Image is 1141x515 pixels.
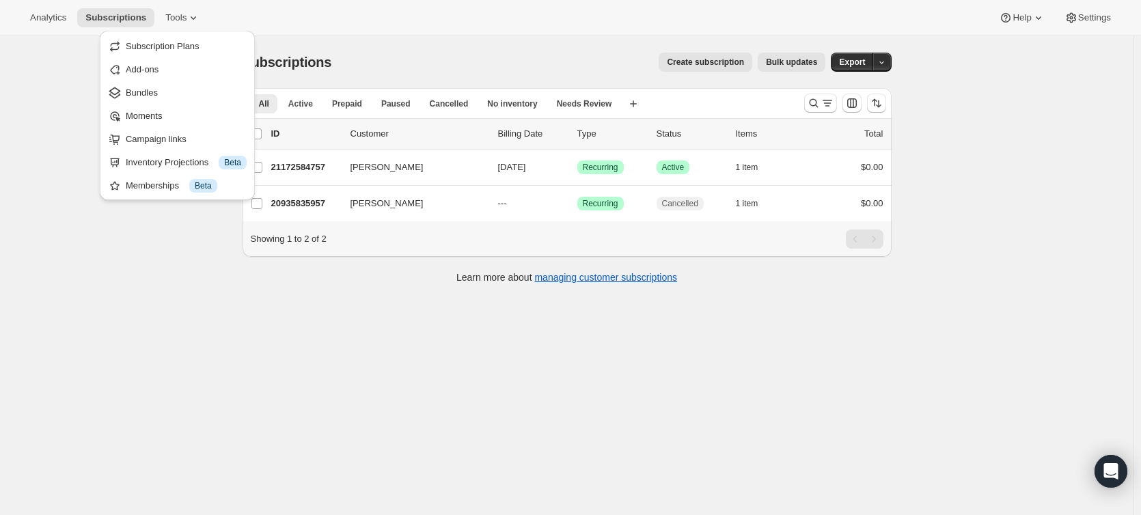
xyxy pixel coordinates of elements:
[195,180,212,191] span: Beta
[350,161,424,174] span: [PERSON_NAME]
[104,128,251,150] button: Campaign links
[243,55,332,70] span: Subscriptions
[846,229,883,249] nav: Pagination
[662,162,685,173] span: Active
[736,127,804,141] div: Items
[77,8,154,27] button: Subscriptions
[583,198,618,209] span: Recurring
[1095,455,1127,488] div: Open Intercom Messenger
[867,94,886,113] button: Sort the results
[104,35,251,57] button: Subscription Plans
[271,197,340,210] p: 20935835957
[271,161,340,174] p: 21172584757
[831,53,873,72] button: Export
[271,127,340,141] p: ID
[30,12,66,23] span: Analytics
[288,98,313,109] span: Active
[657,127,725,141] p: Status
[583,162,618,173] span: Recurring
[126,134,187,144] span: Campaign links
[350,197,424,210] span: [PERSON_NAME]
[736,162,758,173] span: 1 item
[861,198,883,208] span: $0.00
[662,198,698,209] span: Cancelled
[126,87,158,98] span: Bundles
[498,162,526,172] span: [DATE]
[758,53,825,72] button: Bulk updates
[864,127,883,141] p: Total
[456,270,677,284] p: Learn more about
[259,98,269,109] span: All
[487,98,537,109] span: No inventory
[342,193,479,214] button: [PERSON_NAME]
[126,41,200,51] span: Subscription Plans
[659,53,752,72] button: Create subscription
[126,64,159,74] span: Add-ons
[224,157,241,168] span: Beta
[622,94,644,113] button: Create new view
[577,127,646,141] div: Type
[104,151,251,173] button: Inventory Projections
[104,58,251,80] button: Add-ons
[534,272,677,283] a: managing customer subscriptions
[85,12,146,23] span: Subscriptions
[22,8,74,27] button: Analytics
[157,8,208,27] button: Tools
[104,105,251,126] button: Moments
[126,156,247,169] div: Inventory Projections
[1056,8,1119,27] button: Settings
[498,198,507,208] span: ---
[498,127,566,141] p: Billing Date
[839,57,865,68] span: Export
[165,12,187,23] span: Tools
[766,57,817,68] span: Bulk updates
[342,156,479,178] button: [PERSON_NAME]
[271,127,883,141] div: IDCustomerBilling DateTypeStatusItemsTotal
[991,8,1053,27] button: Help
[126,111,162,121] span: Moments
[736,198,758,209] span: 1 item
[104,174,251,196] button: Memberships
[251,232,327,246] p: Showing 1 to 2 of 2
[842,94,862,113] button: Customize table column order and visibility
[667,57,744,68] span: Create subscription
[126,179,247,193] div: Memberships
[104,81,251,103] button: Bundles
[271,194,883,213] div: 20935835957[PERSON_NAME]---SuccessRecurringCancelled1 item$0.00
[557,98,612,109] span: Needs Review
[350,127,487,141] p: Customer
[381,98,411,109] span: Paused
[1013,12,1031,23] span: Help
[430,98,469,109] span: Cancelled
[736,158,773,177] button: 1 item
[861,162,883,172] span: $0.00
[804,94,837,113] button: Search and filter results
[1078,12,1111,23] span: Settings
[332,98,362,109] span: Prepaid
[736,194,773,213] button: 1 item
[271,158,883,177] div: 21172584757[PERSON_NAME][DATE]SuccessRecurringSuccessActive1 item$0.00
